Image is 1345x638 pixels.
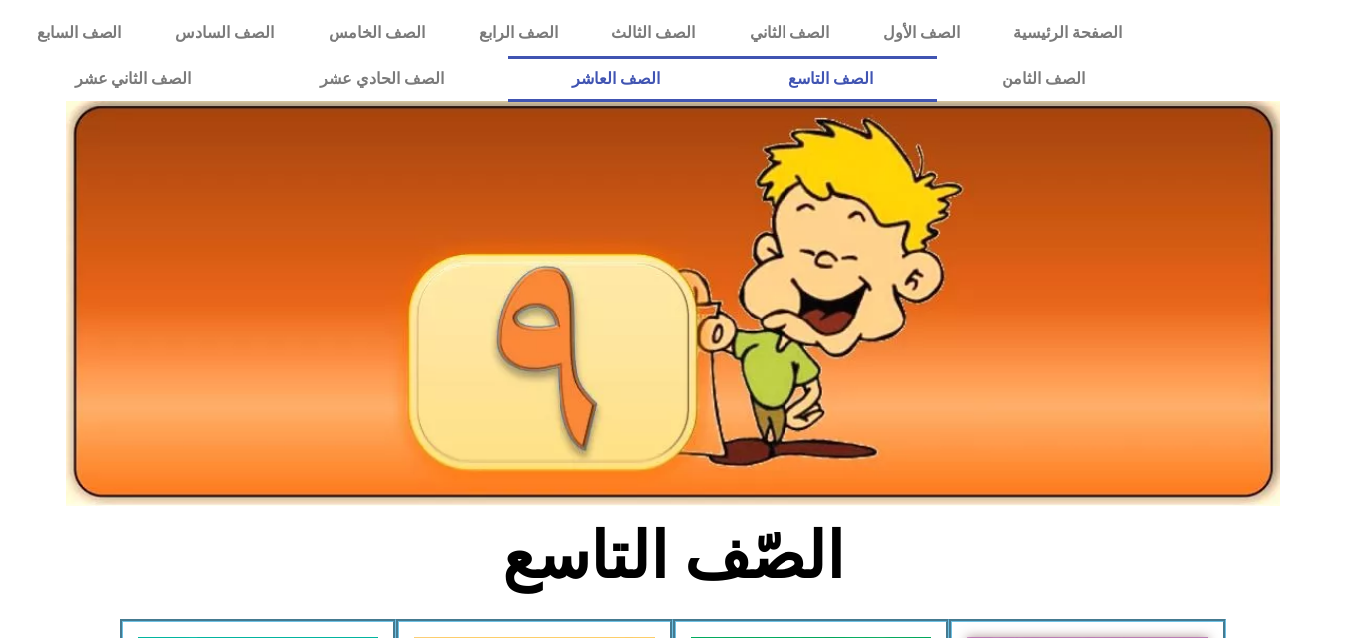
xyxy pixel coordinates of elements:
[302,10,452,56] a: الصف الخامس
[724,56,937,102] a: الصف التاسع
[937,56,1149,102] a: الصف الثامن
[10,56,255,102] a: الصف الثاني عشر
[508,56,724,102] a: الصف العاشر
[343,518,1002,595] h2: الصّف التاسع
[584,10,722,56] a: الصف الثالث
[856,10,987,56] a: الصف الأول
[148,10,301,56] a: الصف السادس
[255,56,508,102] a: الصف الحادي عشر
[987,10,1149,56] a: الصفحة الرئيسية
[452,10,584,56] a: الصف الرابع
[723,10,856,56] a: الصف الثاني
[10,10,148,56] a: الصف السابع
